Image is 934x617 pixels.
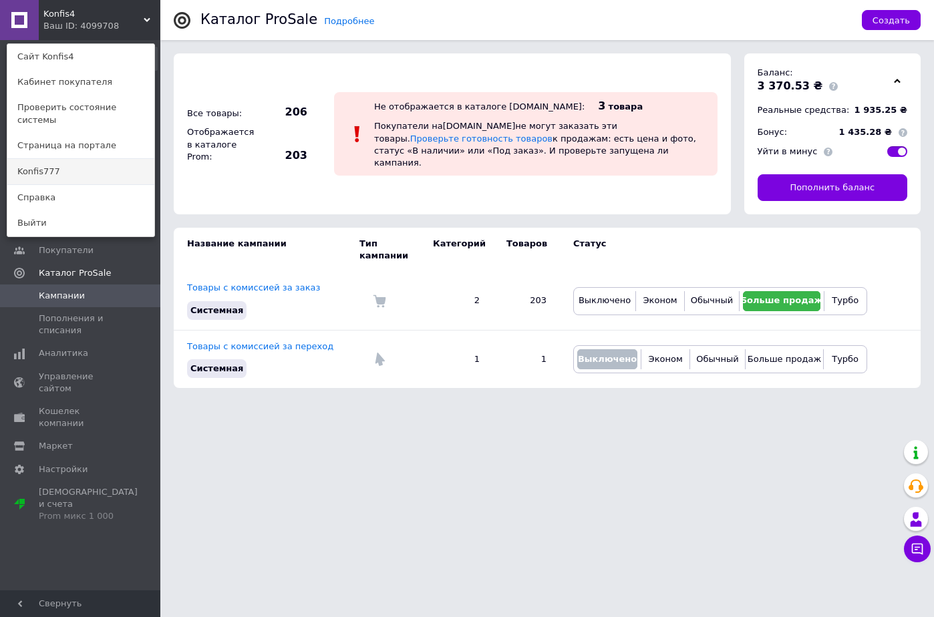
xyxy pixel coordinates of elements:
[324,16,374,26] a: Подробнее
[691,295,733,305] span: Обычный
[579,295,631,305] span: Выключено
[39,440,73,452] span: Маркет
[7,44,154,69] a: Сайт Konfis4
[688,291,736,311] button: Обычный
[577,291,632,311] button: Выключено
[43,20,100,32] div: Ваш ID: 4099708
[758,146,818,156] span: Уйти в минус
[748,354,821,364] span: Больше продаж
[39,244,94,256] span: Покупатели
[39,290,85,302] span: Кампании
[39,486,138,523] span: [DEMOGRAPHIC_DATA] и счета
[39,371,124,395] span: Управление сайтом
[493,272,560,330] td: 203
[740,295,822,305] span: Больше продаж
[696,354,738,364] span: Обычный
[790,182,875,194] span: Пополнить баланс
[359,228,420,272] td: Тип кампании
[184,104,257,123] div: Все товары:
[609,101,643,112] span: товара
[261,148,307,163] span: 203
[261,105,307,120] span: 206
[184,123,257,166] div: Отображается в каталоге Prom:
[187,282,320,292] a: Товары с комиссией за заказ
[560,228,867,272] td: Статус
[904,536,931,562] button: Чат с покупателем
[758,79,823,92] span: 3 370.53 ₴
[598,99,605,112] span: 3
[420,228,493,272] td: Категорий
[758,127,788,137] span: Бонус:
[749,349,820,369] button: Больше продаж
[693,349,741,369] button: Обычный
[347,124,367,144] img: :exclamation:
[873,15,910,25] span: Создать
[187,341,333,351] a: Товары с комиссией за переход
[200,13,317,27] div: Каталог ProSale
[174,228,359,272] td: Название кампании
[7,210,154,236] a: Выйти
[839,128,892,138] span: 1 435.28 ₴
[39,313,124,337] span: Пополнения и списания
[420,272,493,330] td: 2
[39,267,111,279] span: Каталог ProSale
[758,105,850,115] span: Реальные средства:
[645,349,686,369] button: Эконом
[7,95,154,132] a: Проверить состояние системы
[373,294,386,308] img: Комиссия за заказ
[758,67,793,77] span: Баланс:
[639,291,681,311] button: Эконом
[7,69,154,95] a: Кабинет покупателя
[190,305,243,315] span: Системная
[39,347,88,359] span: Аналитика
[373,353,386,366] img: Комиссия за переход
[758,174,908,201] a: Пополнить баланс
[43,8,144,20] span: Konfis4
[832,354,859,364] span: Турбо
[643,295,677,305] span: Эконом
[374,101,585,112] div: Не отображается в каталоге [DOMAIN_NAME]:
[577,349,637,369] button: Выключено
[39,463,88,475] span: Настройки
[7,185,154,210] a: Справка
[420,330,493,388] td: 1
[39,405,124,429] span: Кошелек компании
[7,133,154,158] a: Страница на портале
[7,159,154,184] a: Konfis777
[828,291,863,311] button: Турбо
[374,121,696,168] span: Покупатели на [DOMAIN_NAME] не могут заказать эти товары. к продажам: есть цена и фото, статус «В...
[862,10,921,30] button: Создать
[649,354,683,364] span: Эконом
[493,228,560,272] td: Товаров
[410,134,553,144] a: Проверьте готовность товаров
[493,330,560,388] td: 1
[39,510,138,522] div: Prom микс 1 000
[190,363,243,373] span: Системная
[827,349,863,369] button: Турбо
[854,105,907,115] span: 1 935.25 ₴
[832,295,859,305] span: Турбо
[578,354,637,364] span: Выключено
[743,291,820,311] button: Больше продаж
